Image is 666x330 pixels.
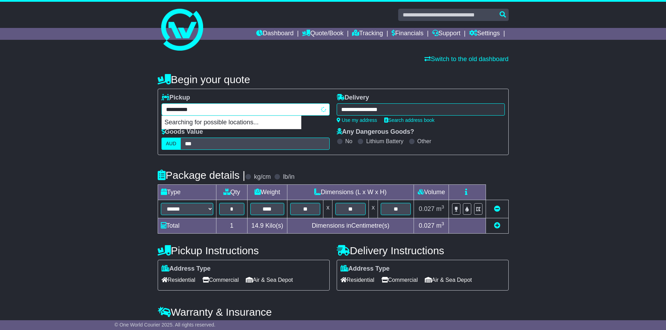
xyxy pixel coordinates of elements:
sup: 3 [442,221,444,226]
td: Qty [216,185,247,200]
a: Dashboard [256,28,294,40]
label: Address Type [162,265,211,273]
td: Total [158,218,216,234]
a: Quote/Book [302,28,343,40]
span: 0.027 [419,222,435,229]
label: No [345,138,352,145]
a: Use my address [337,117,377,123]
a: Search address book [384,117,435,123]
span: Air & Sea Depot [425,274,472,285]
a: Add new item [494,222,500,229]
span: 14.9 [251,222,264,229]
td: Dimensions (L x W x H) [287,185,414,200]
label: AUD [162,138,181,150]
label: kg/cm [254,173,271,181]
td: Dimensions in Centimetre(s) [287,218,414,234]
label: Other [417,138,431,145]
h4: Package details | [158,169,245,181]
td: Volume [414,185,449,200]
label: Any Dangerous Goods? [337,128,414,136]
span: © One World Courier 2025. All rights reserved. [115,322,216,328]
label: lb/in [283,173,294,181]
span: Residential [162,274,195,285]
td: Type [158,185,216,200]
span: Commercial [202,274,239,285]
sup: 3 [442,204,444,210]
a: Support [432,28,460,40]
a: Remove this item [494,205,500,212]
label: Goods Value [162,128,203,136]
p: Searching for possible locations... [162,116,301,129]
h4: Warranty & Insurance [158,306,509,318]
span: Air & Sea Depot [246,274,293,285]
td: 1 [216,218,247,234]
a: Settings [469,28,500,40]
span: 0.027 [419,205,435,212]
span: Commercial [381,274,418,285]
h4: Pickup Instructions [158,245,330,256]
label: Lithium Battery [366,138,403,145]
td: Kilo(s) [247,218,287,234]
h4: Delivery Instructions [337,245,509,256]
label: Delivery [337,94,369,102]
td: x [368,200,378,218]
a: Tracking [352,28,383,40]
span: Residential [341,274,374,285]
span: m [436,222,444,229]
a: Financials [392,28,423,40]
label: Pickup [162,94,190,102]
td: Weight [247,185,287,200]
label: Address Type [341,265,390,273]
a: Switch to the old dashboard [424,56,508,63]
td: x [323,200,332,218]
span: m [436,205,444,212]
h4: Begin your quote [158,74,509,85]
